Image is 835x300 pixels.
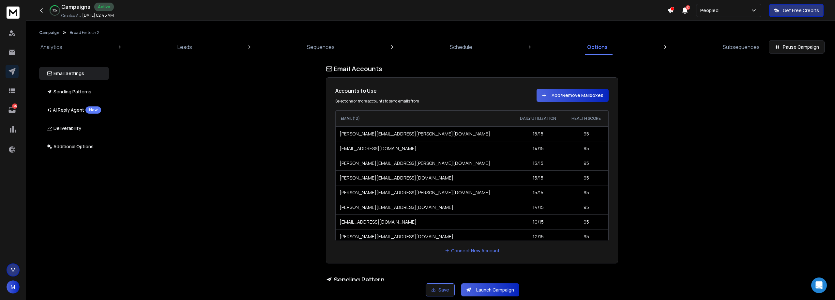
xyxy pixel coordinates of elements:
div: Open Intercom Messenger [811,277,827,293]
a: 175 [6,103,19,117]
p: Leads [177,43,192,51]
a: Analytics [37,39,66,55]
h1: Campaigns [61,3,90,11]
p: 175 [12,103,17,109]
p: Sequences [307,43,335,51]
a: Options [583,39,612,55]
h1: Email Accounts [326,64,618,73]
button: Email Settings [39,67,109,80]
p: 36 % [53,8,57,12]
p: Peopled [700,7,721,14]
p: Broad Fintech 2 [70,30,99,35]
button: Get Free Credits [769,4,824,17]
button: M [7,280,20,293]
div: Active [94,3,114,11]
p: Schedule [450,43,472,51]
p: Email Settings [47,70,84,77]
a: Subsequences [719,39,764,55]
button: Pause Campaign [769,40,825,54]
p: Analytics [40,43,62,51]
p: [DATE] 02:48 AM [82,13,114,18]
button: Campaign [39,30,59,35]
p: Options [587,43,608,51]
a: Sequences [303,39,339,55]
p: Get Free Credits [783,7,819,14]
span: 50 [686,5,690,10]
p: Subsequences [723,43,760,51]
p: Created At: [61,13,81,18]
a: Leads [174,39,196,55]
a: Schedule [446,39,476,55]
